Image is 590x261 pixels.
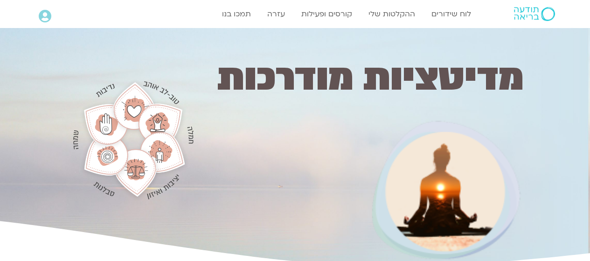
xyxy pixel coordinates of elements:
h1: מדיטציות מודרכות [205,62,524,95]
a: תמכו בנו [217,5,256,23]
a: עזרה [263,5,290,23]
img: תודעה בריאה [514,7,555,21]
a: לוח שידורים [427,5,476,23]
a: ההקלטות שלי [364,5,420,23]
a: קורסים ופעילות [297,5,357,23]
